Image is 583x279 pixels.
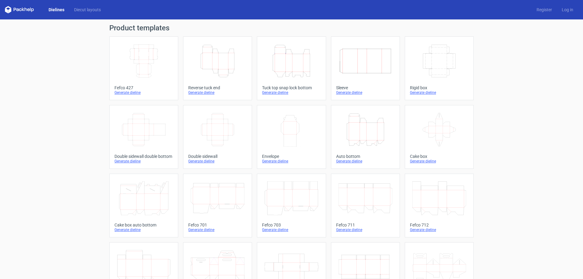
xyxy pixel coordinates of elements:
[114,159,173,164] div: Generate dieline
[44,7,69,13] a: Dielines
[114,223,173,227] div: Cake box auto bottom
[262,223,321,227] div: Fefco 703
[109,24,474,32] h1: Product templates
[257,105,326,169] a: EnvelopeGenerate dieline
[262,159,321,164] div: Generate dieline
[188,223,247,227] div: Fefco 701
[109,105,178,169] a: Double sidewall double bottomGenerate dieline
[114,227,173,232] div: Generate dieline
[336,154,395,159] div: Auto bottom
[405,174,474,237] a: Fefco 712Generate dieline
[331,36,400,100] a: SleeveGenerate dieline
[183,174,252,237] a: Fefco 701Generate dieline
[331,105,400,169] a: Auto bottomGenerate dieline
[69,7,106,13] a: Diecut layouts
[188,154,247,159] div: Double sidewall
[336,90,395,95] div: Generate dieline
[257,36,326,100] a: Tuck top snap lock bottomGenerate dieline
[410,90,469,95] div: Generate dieline
[183,36,252,100] a: Reverse tuck endGenerate dieline
[336,159,395,164] div: Generate dieline
[114,90,173,95] div: Generate dieline
[557,7,578,13] a: Log in
[109,174,178,237] a: Cake box auto bottomGenerate dieline
[109,36,178,100] a: Fefco 427Generate dieline
[114,154,173,159] div: Double sidewall double bottom
[257,174,326,237] a: Fefco 703Generate dieline
[188,90,247,95] div: Generate dieline
[410,85,469,90] div: Rigid box
[262,227,321,232] div: Generate dieline
[410,227,469,232] div: Generate dieline
[188,227,247,232] div: Generate dieline
[532,7,557,13] a: Register
[331,174,400,237] a: Fefco 711Generate dieline
[188,159,247,164] div: Generate dieline
[262,90,321,95] div: Generate dieline
[188,85,247,90] div: Reverse tuck end
[410,223,469,227] div: Fefco 712
[336,223,395,227] div: Fefco 711
[336,227,395,232] div: Generate dieline
[183,105,252,169] a: Double sidewallGenerate dieline
[336,85,395,90] div: Sleeve
[262,154,321,159] div: Envelope
[262,85,321,90] div: Tuck top snap lock bottom
[114,85,173,90] div: Fefco 427
[410,154,469,159] div: Cake box
[405,105,474,169] a: Cake boxGenerate dieline
[405,36,474,100] a: Rigid boxGenerate dieline
[410,159,469,164] div: Generate dieline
